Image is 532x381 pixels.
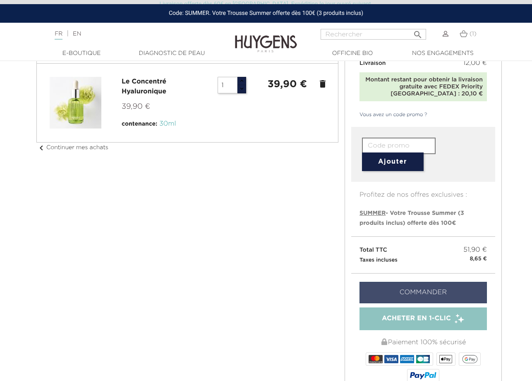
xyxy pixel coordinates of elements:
button:  [410,26,425,38]
a: Diagnostic de peau [130,49,213,58]
i: chevron_left [36,143,46,153]
div: Paiement 100% sécurisé [359,334,487,351]
img: Paiement 100% sécurisé [381,338,387,345]
a: (1) [460,31,477,37]
span: Livraison [359,60,386,66]
span: 30ml [159,121,176,127]
a: Le Concentré Hyaluronique [122,79,166,95]
small: 8,65 € [470,255,487,263]
button: Ajouter [362,152,424,171]
input: Rechercher [321,29,426,40]
i:  [413,27,423,37]
img: Le Concentré Hyaluronique [50,77,101,129]
a: Commander [359,282,487,303]
a: FR [55,31,62,40]
img: Huygens [235,22,297,54]
small: Taxes incluses [359,257,398,263]
a: Nos engagements [401,49,484,58]
input: Code promo [362,138,436,154]
img: google_pay [462,355,478,363]
a: E-Boutique [40,49,123,58]
span: - Votre Trousse Summer (3 produits inclus) offerte dès 100€ [359,210,464,226]
div: Montant restant pour obtenir la livraison gratuite avec FEDEX Priority [GEOGRAPHIC_DATA] : 20,10 € [364,76,483,97]
img: VISA [384,355,398,363]
strong: 39,90 € [268,79,307,89]
img: apple_pay [439,355,452,363]
a: Vous avez un code promo ? [351,111,427,119]
span: Total TTC [359,247,387,253]
span: 12,00 € [463,58,487,68]
a: Officine Bio [311,49,394,58]
a: chevron_leftContinuer mes achats [36,145,108,150]
p: Profitez de nos offres exclusives : [351,182,495,200]
span: 51,90 € [463,245,487,255]
div: | [50,29,216,39]
span: (1) [470,31,477,37]
span: contenance: [122,121,157,127]
img: AMEX [400,355,414,363]
span: 39,90 € [122,103,150,110]
img: MASTERCARD [369,355,382,363]
a: EN [73,31,81,37]
img: CB_NATIONALE [416,355,430,363]
a: delete [318,79,328,89]
span: SUMMER [359,210,386,216]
